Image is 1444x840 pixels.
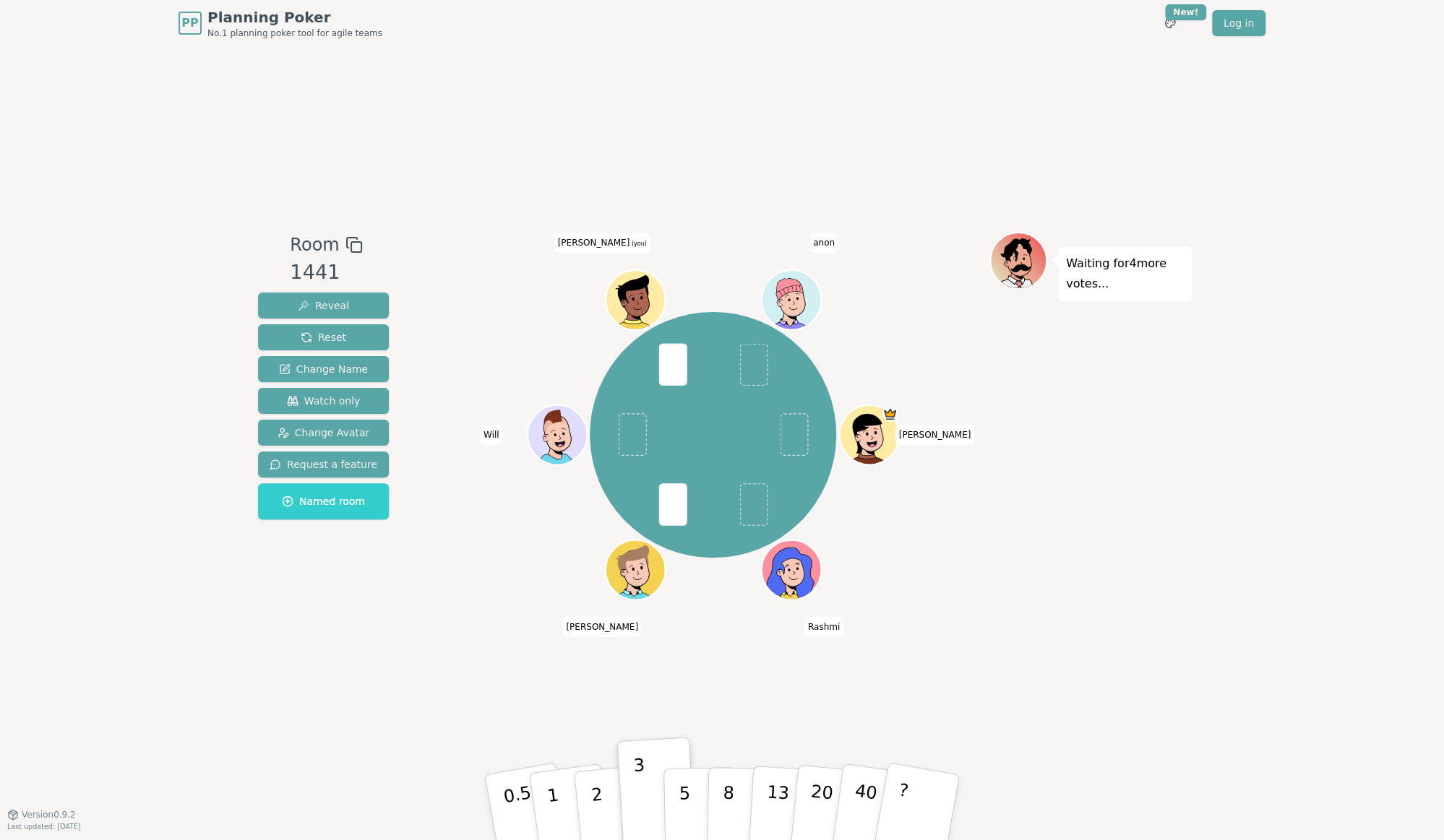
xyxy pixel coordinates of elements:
[181,14,198,32] span: PP
[629,241,647,247] span: (you)
[270,457,377,472] span: Request a feature
[258,356,389,382] button: Change Name
[290,258,362,287] div: 1441
[258,324,389,350] button: Reset
[258,483,389,519] button: Named room
[22,809,76,820] span: Version 0.9.2
[804,616,843,636] span: Click to change your name
[607,272,663,328] button: Click to change your avatar
[278,425,370,440] span: Change Avatar
[1165,4,1206,20] div: New!
[207,27,382,39] span: No.1 planning poker tool for agile teams
[480,425,503,445] span: Click to change your name
[882,407,898,422] span: Pilar is the host
[1066,254,1185,294] p: Waiting for 4 more votes...
[282,494,365,508] span: Named room
[207,7,382,27] span: Planning Poker
[562,616,642,636] span: Click to change your name
[179,7,382,39] a: PPPlanning PokerNo.1 planning poker tool for agile teams
[258,388,389,414] button: Watch only
[633,755,649,833] p: 3
[290,232,339,258] span: Room
[1212,10,1265,36] a: Log in
[301,330,346,345] span: Reset
[258,293,389,319] button: Reveal
[287,394,361,408] span: Watch only
[7,823,81,831] span: Last updated: [DATE]
[895,425,974,445] span: Click to change your name
[7,809,76,820] button: Version0.9.2
[1157,10,1183,36] button: New!
[279,362,368,376] span: Change Name
[258,420,389,446] button: Change Avatar
[298,298,349,313] span: Reveal
[809,233,838,253] span: Click to change your name
[554,233,650,253] span: Click to change your name
[258,451,389,477] button: Request a feature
